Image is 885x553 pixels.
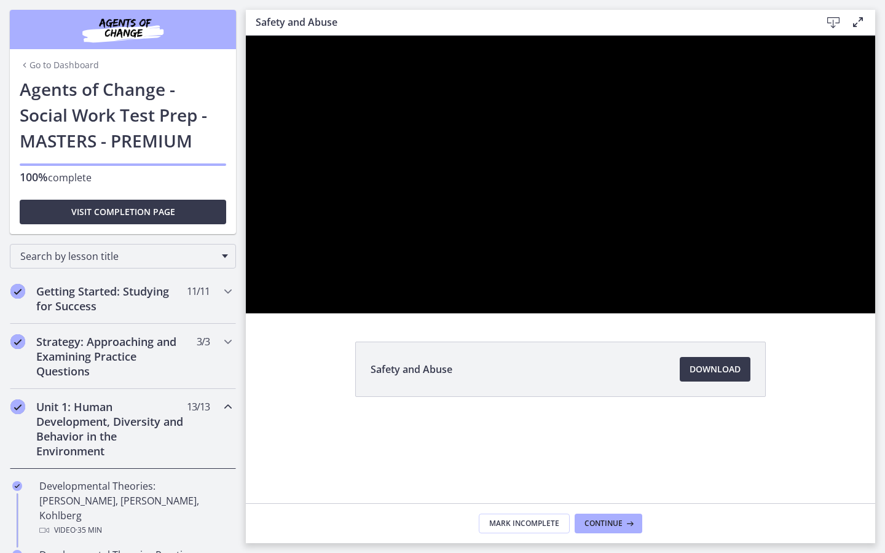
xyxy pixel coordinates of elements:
[371,362,452,377] span: Safety and Abuse
[36,399,186,458] h2: Unit 1: Human Development, Diversity and Behavior in the Environment
[20,59,99,71] a: Go to Dashboard
[49,15,197,44] img: Agents of Change
[187,399,210,414] span: 13 / 13
[20,76,226,154] h1: Agents of Change - Social Work Test Prep - MASTERS - PREMIUM
[246,36,875,313] iframe: Video Lesson
[36,284,186,313] h2: Getting Started: Studying for Success
[12,481,22,491] i: Completed
[10,244,236,269] div: Search by lesson title
[36,334,186,378] h2: Strategy: Approaching and Examining Practice Questions
[10,399,25,414] i: Completed
[71,205,175,219] span: Visit completion page
[10,284,25,299] i: Completed
[680,357,750,382] a: Download
[256,15,801,29] h3: Safety and Abuse
[197,334,210,349] span: 3 / 3
[20,170,226,185] p: complete
[489,519,559,528] span: Mark Incomplete
[20,249,216,263] span: Search by lesson title
[20,200,226,224] button: Visit completion page
[584,519,623,528] span: Continue
[39,523,231,538] div: Video
[690,362,741,377] span: Download
[187,284,210,299] span: 11 / 11
[479,514,570,533] button: Mark Incomplete
[10,334,25,349] i: Completed
[39,479,231,538] div: Developmental Theories: [PERSON_NAME], [PERSON_NAME], Kohlberg
[575,514,642,533] button: Continue
[20,170,48,184] span: 100%
[76,523,102,538] span: · 35 min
